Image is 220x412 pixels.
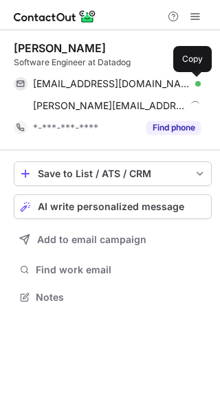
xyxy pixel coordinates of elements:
[14,161,212,186] button: save-profile-one-click
[14,227,212,252] button: Add to email campaign
[36,264,206,276] span: Find work email
[14,260,212,279] button: Find work email
[36,291,206,304] span: Notes
[33,100,186,112] span: [PERSON_NAME][EMAIL_ADDRESS][PERSON_NAME][DOMAIN_NAME]
[33,78,190,90] span: [EMAIL_ADDRESS][DOMAIN_NAME]
[37,234,146,245] span: Add to email campaign
[146,121,201,135] button: Reveal Button
[14,41,106,55] div: [PERSON_NAME]
[38,168,188,179] div: Save to List / ATS / CRM
[14,194,212,219] button: AI write personalized message
[14,8,96,25] img: ContactOut v5.3.10
[38,201,184,212] span: AI write personalized message
[14,288,212,307] button: Notes
[14,56,212,69] div: Software Engineer at Datadog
